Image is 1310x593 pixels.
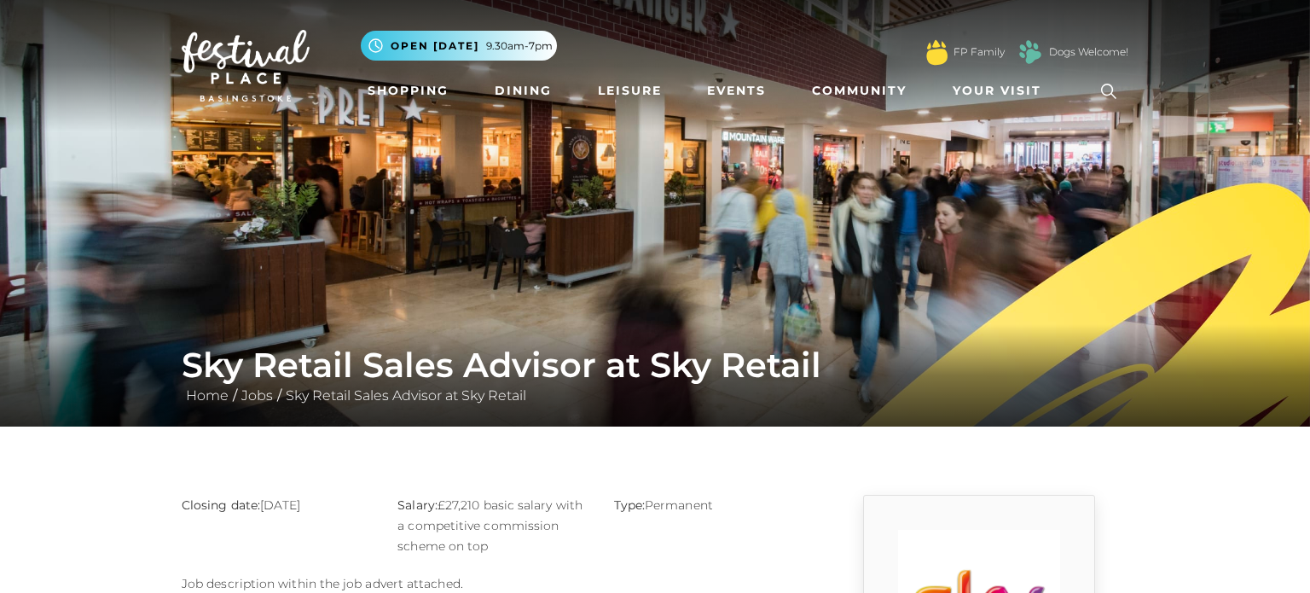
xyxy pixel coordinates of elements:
[954,44,1005,60] a: FP Family
[486,38,553,54] span: 9.30am-7pm
[591,75,669,107] a: Leisure
[361,31,557,61] button: Open [DATE] 9.30am-7pm
[700,75,773,107] a: Events
[614,495,804,515] p: Permanent
[805,75,913,107] a: Community
[397,495,588,556] p: £27,210 basic salary with a competitive commission scheme on top
[361,75,455,107] a: Shopping
[397,497,438,513] strong: Salary:
[488,75,559,107] a: Dining
[614,497,645,513] strong: Type:
[953,82,1041,100] span: Your Visit
[946,75,1057,107] a: Your Visit
[182,30,310,102] img: Festival Place Logo
[182,497,260,513] strong: Closing date:
[237,387,277,404] a: Jobs
[281,387,530,404] a: Sky Retail Sales Advisor at Sky Retail
[391,38,479,54] span: Open [DATE]
[1049,44,1128,60] a: Dogs Welcome!
[169,345,1141,406] div: / /
[182,345,1128,386] h1: Sky Retail Sales Advisor at Sky Retail
[182,387,233,404] a: Home
[182,495,372,515] p: [DATE]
